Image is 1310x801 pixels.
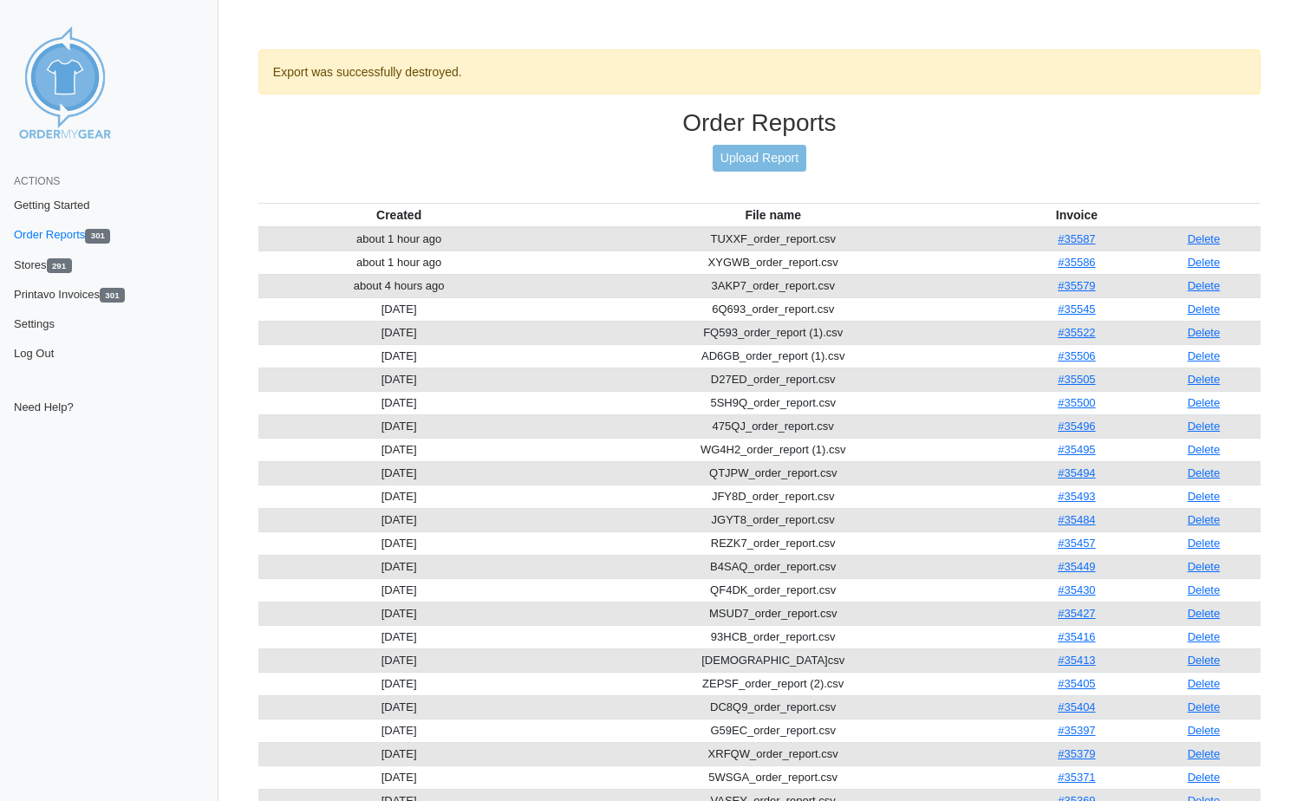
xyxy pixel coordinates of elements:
[258,695,540,719] td: [DATE]
[14,175,60,187] span: Actions
[1188,443,1221,456] a: Delete
[539,672,1007,695] td: ZEPSF_order_report (2).csv
[1058,396,1095,409] a: #35500
[539,531,1007,555] td: REZK7_order_report.csv
[539,203,1007,227] th: File name
[258,321,540,344] td: [DATE]
[258,49,1261,94] div: Export was successfully destroyed.
[1058,583,1095,596] a: #35430
[258,414,540,438] td: [DATE]
[1188,373,1221,386] a: Delete
[85,229,110,244] span: 301
[1058,256,1095,269] a: #35586
[539,391,1007,414] td: 5SH9Q_order_report.csv
[258,368,540,391] td: [DATE]
[1188,630,1221,643] a: Delete
[258,251,540,274] td: about 1 hour ago
[539,508,1007,531] td: JGYT8_order_report.csv
[539,625,1007,648] td: 93HCB_order_report.csv
[1188,654,1221,667] a: Delete
[1188,513,1221,526] a: Delete
[258,602,540,625] td: [DATE]
[539,765,1007,789] td: 5WSGA_order_report.csv
[47,258,72,273] span: 291
[539,414,1007,438] td: 475QJ_order_report.csv
[1188,537,1221,550] a: Delete
[539,368,1007,391] td: D27ED_order_report.csv
[539,251,1007,274] td: XYGWB_order_report.csv
[258,531,540,555] td: [DATE]
[258,485,540,508] td: [DATE]
[258,648,540,672] td: [DATE]
[1058,747,1095,760] a: #35379
[1007,203,1147,227] th: Invoice
[258,508,540,531] td: [DATE]
[1058,607,1095,620] a: #35427
[258,438,540,461] td: [DATE]
[1188,466,1221,479] a: Delete
[539,719,1007,742] td: G59EC_order_report.csv
[1058,724,1095,737] a: #35397
[1058,326,1095,339] a: #35522
[1058,537,1095,550] a: #35457
[1058,443,1095,456] a: #35495
[258,108,1261,138] h3: Order Reports
[258,765,540,789] td: [DATE]
[539,695,1007,719] td: DC8Q9_order_report.csv
[258,344,540,368] td: [DATE]
[1058,700,1095,713] a: #35404
[1058,630,1095,643] a: #35416
[1058,560,1095,573] a: #35449
[258,227,540,251] td: about 1 hour ago
[1188,303,1221,316] a: Delete
[258,672,540,695] td: [DATE]
[539,344,1007,368] td: AD6GB_order_report (1).csv
[1188,771,1221,784] a: Delete
[1188,724,1221,737] a: Delete
[258,391,540,414] td: [DATE]
[1188,420,1221,433] a: Delete
[258,719,540,742] td: [DATE]
[1188,326,1221,339] a: Delete
[539,227,1007,251] td: TUXXF_order_report.csv
[1188,560,1221,573] a: Delete
[1058,654,1095,667] a: #35413
[539,274,1007,297] td: 3AKP7_order_report.csv
[1188,700,1221,713] a: Delete
[100,288,125,303] span: 301
[258,742,540,765] td: [DATE]
[1188,747,1221,760] a: Delete
[539,485,1007,508] td: JFY8D_order_report.csv
[1188,607,1221,620] a: Delete
[539,438,1007,461] td: WG4H2_order_report (1).csv
[539,321,1007,344] td: FQ593_order_report (1).csv
[1058,513,1095,526] a: #35484
[1058,279,1095,292] a: #35579
[1058,373,1095,386] a: #35505
[258,274,540,297] td: about 4 hours ago
[258,297,540,321] td: [DATE]
[1188,232,1221,245] a: Delete
[1058,490,1095,503] a: #35493
[258,555,540,578] td: [DATE]
[1058,420,1095,433] a: #35496
[258,461,540,485] td: [DATE]
[1188,279,1221,292] a: Delete
[539,742,1007,765] td: XRFQW_order_report.csv
[1058,349,1095,362] a: #35506
[1188,349,1221,362] a: Delete
[1188,490,1221,503] a: Delete
[1058,677,1095,690] a: #35405
[539,602,1007,625] td: MSUD7_order_report.csv
[1058,303,1095,316] a: #35545
[1188,256,1221,269] a: Delete
[1058,466,1095,479] a: #35494
[258,625,540,648] td: [DATE]
[1058,771,1095,784] a: #35371
[258,578,540,602] td: [DATE]
[539,461,1007,485] td: QTJPW_order_report.csv
[1188,583,1221,596] a: Delete
[1188,396,1221,409] a: Delete
[1058,232,1095,245] a: #35587
[539,555,1007,578] td: B4SAQ_order_report.csv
